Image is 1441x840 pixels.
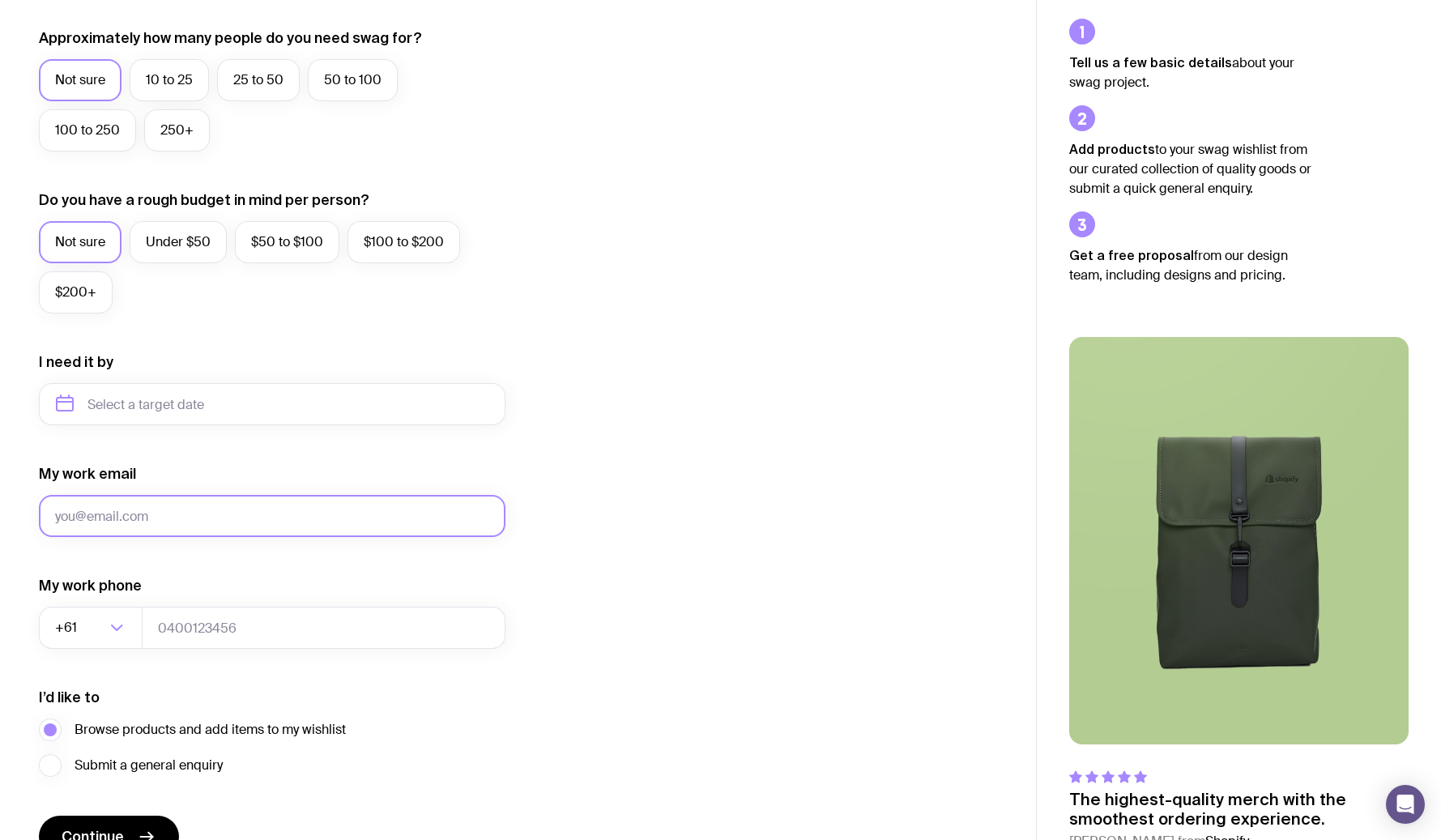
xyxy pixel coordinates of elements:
[39,28,422,48] label: Approximately how many people do you need swag for?
[1069,142,1155,156] strong: Add products
[1386,785,1425,824] div: Open Intercom Messenger
[217,59,300,101] label: 25 to 50
[80,607,105,649] input: Search for option
[1069,790,1409,829] p: The highest-quality merch with the smoothest ordering experience.
[39,607,143,649] div: Search for option
[235,221,339,263] label: $50 to $100
[1069,245,1312,285] p: from our design team, including designs and pricing.
[39,383,505,425] input: Select a target date
[39,190,369,210] label: Do you have a rough budget in mind per person?
[1069,248,1194,262] strong: Get a free proposal
[39,495,505,537] input: you@email.com
[144,109,210,151] label: 250+
[39,352,113,372] label: I need it by
[75,756,223,775] span: Submit a general enquiry
[142,607,505,649] input: 0400123456
[347,221,460,263] label: $100 to $200
[39,271,113,313] label: $200+
[1069,53,1312,92] p: about your swag project.
[130,59,209,101] label: 10 to 25
[39,576,142,595] label: My work phone
[39,109,136,151] label: 100 to 250
[308,59,398,101] label: 50 to 100
[75,720,346,740] span: Browse products and add items to my wishlist
[1069,55,1232,70] strong: Tell us a few basic details
[55,607,80,649] span: +61
[39,688,100,707] label: I’d like to
[39,464,136,484] label: My work email
[1069,139,1312,198] p: to your swag wishlist from our curated collection of quality goods or submit a quick general enqu...
[39,221,122,263] label: Not sure
[130,221,227,263] label: Under $50
[39,59,122,101] label: Not sure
